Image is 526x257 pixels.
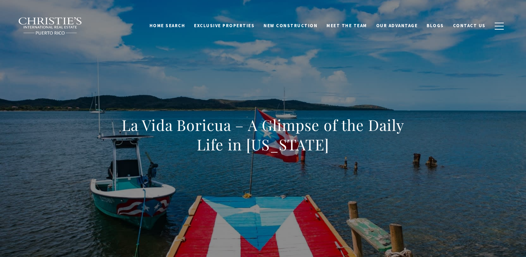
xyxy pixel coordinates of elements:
span: Our Advantage [376,23,418,29]
a: New Construction [259,19,322,32]
span: Blogs [427,23,444,29]
a: Blogs [422,19,448,32]
a: Exclusive Properties [189,19,259,32]
img: Christie's International Real Estate black text logo [18,17,83,35]
h1: La Vida Boricua – A Glimpse of the Daily Life in [US_STATE] [110,115,416,154]
span: Contact Us [453,23,486,29]
span: Exclusive Properties [194,23,254,29]
a: Meet the Team [322,19,372,32]
a: Our Advantage [372,19,422,32]
a: Home Search [145,19,190,32]
span: New Construction [264,23,317,29]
